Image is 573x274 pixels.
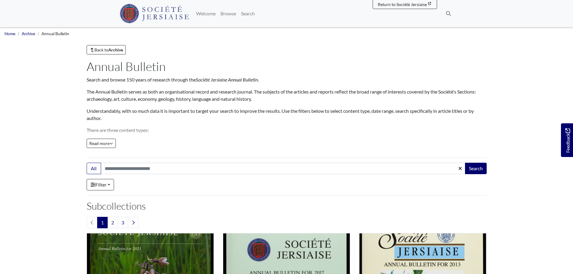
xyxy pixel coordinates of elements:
[22,31,35,36] a: Archive
[120,4,189,23] img: Société Jersiaise
[564,128,571,152] span: Feedback
[87,45,126,54] a: Back toArchive
[87,107,487,122] p: Understandably, with so much data it is important to target your search to improve the results. U...
[218,8,239,20] a: Browse
[87,200,487,212] h2: Subcollections
[118,217,128,228] a: Goto page 3
[465,163,487,174] button: Search
[87,179,114,190] a: Filter
[87,163,101,174] button: All
[5,31,15,36] a: Home
[108,47,123,52] strong: Archive
[89,141,113,146] span: Read more
[42,31,69,36] span: Annual Bulletin
[561,123,573,157] a: Would you like to provide feedback?
[378,2,427,7] span: Return to Société Jersiaise
[196,77,258,82] em: Société Jersiaise Annual Bulletin
[87,217,97,228] li: Previous page
[87,59,487,74] h1: Annual Bulletin
[128,217,139,228] a: Next page
[107,217,118,228] a: Goto page 2
[194,8,218,20] a: Welcome
[120,2,189,25] a: Société Jersiaise logo
[87,217,487,228] nav: pagination
[97,217,108,228] span: Goto page 1
[87,127,487,155] p: There are three content types: Information: contains administrative information. Reports: contain...
[87,88,487,103] p: The Annual Bulletin serves as both an organisational record and research journal. The subjects of...
[101,163,466,174] input: Search this collection...
[239,8,257,20] a: Search
[87,76,487,83] p: Search and browse 150 years of research through the .
[87,139,116,148] button: Read all of the content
